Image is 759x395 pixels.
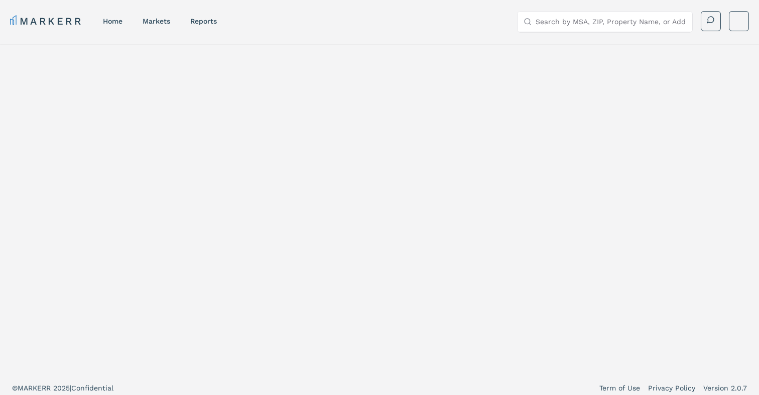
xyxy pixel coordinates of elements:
a: reports [190,17,217,25]
input: Search by MSA, ZIP, Property Name, or Address [536,12,686,32]
a: Version 2.0.7 [703,383,747,393]
a: Term of Use [599,383,640,393]
a: home [103,17,122,25]
a: MARKERR [10,14,83,28]
span: © [12,384,18,392]
a: markets [143,17,170,25]
span: MARKERR [18,384,53,392]
a: Privacy Policy [648,383,695,393]
span: 2025 | [53,384,71,392]
span: Confidential [71,384,113,392]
